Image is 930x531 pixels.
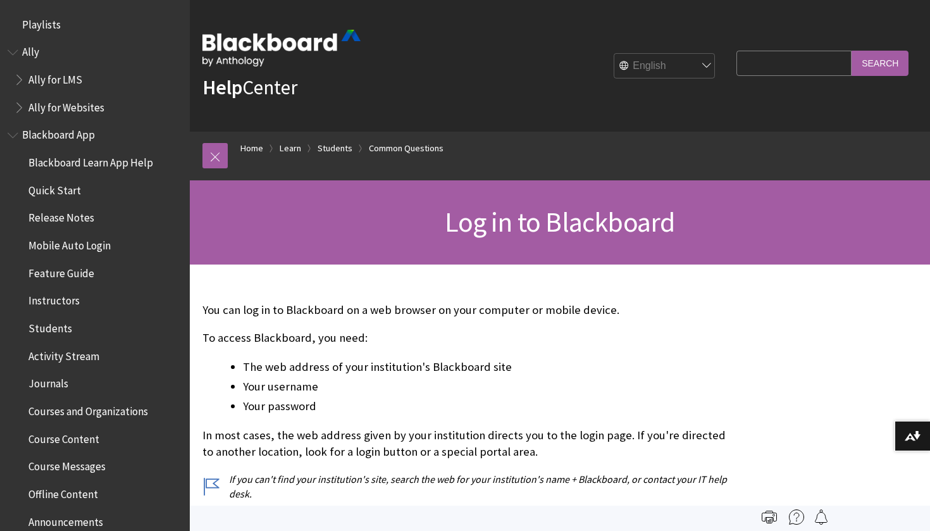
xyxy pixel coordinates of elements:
span: Instructors [28,290,80,308]
img: Follow this page [814,509,829,525]
nav: Book outline for Playlists [8,14,182,35]
li: Your username [243,378,730,396]
span: Students [28,318,72,335]
span: Release Notes [28,208,94,225]
span: Blackboard App [22,125,95,142]
span: Announcements [28,511,103,528]
span: Ally for LMS [28,69,82,86]
a: Students [318,141,352,156]
li: The web address of your institution's Blackboard site [243,358,730,376]
span: Course Messages [28,456,106,473]
p: To access Blackboard, you need: [202,330,730,346]
span: Quick Start [28,180,81,197]
p: If you can't find your institution's site, search the web for your institution's name + Blackboar... [202,472,730,501]
span: Journals [28,373,68,390]
span: Offline Content [28,484,98,501]
span: Ally for Websites [28,97,104,114]
p: In most cases, the web address given by your institution directs you to the login page. If you're... [202,427,730,460]
span: Playlists [22,14,61,31]
img: Blackboard by Anthology [202,30,361,66]
a: Learn [280,141,301,156]
span: Ally [22,42,39,59]
img: More help [789,509,804,525]
span: Log in to Blackboard [445,204,674,239]
strong: Help [202,75,242,100]
span: Activity Stream [28,346,99,363]
p: You can log in to Blackboard on a web browser on your computer or mobile device. [202,302,730,318]
span: Mobile Auto Login [28,235,111,252]
input: Search [852,51,908,75]
a: HelpCenter [202,75,297,100]
a: Common Questions [369,141,443,156]
img: Print [762,509,777,525]
select: Site Language Selector [614,54,716,79]
a: Home [240,141,263,156]
span: Feature Guide [28,263,94,280]
span: Blackboard Learn App Help [28,152,153,169]
span: Course Content [28,428,99,446]
li: Your password [243,397,730,415]
span: Courses and Organizations [28,401,148,418]
nav: Book outline for Anthology Ally Help [8,42,182,118]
